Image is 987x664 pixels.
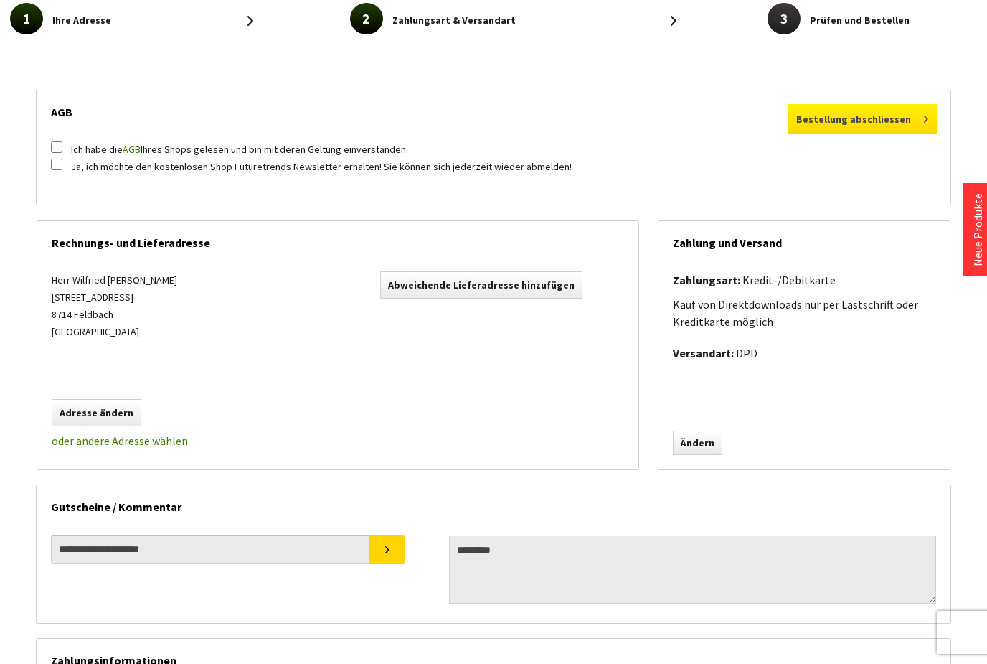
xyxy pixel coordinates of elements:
[52,308,72,321] span: 8714
[108,273,177,286] span: [PERSON_NAME]
[673,346,734,360] strong: Versandart:
[52,273,70,286] span: Herr
[673,221,935,257] div: Zahlung und Versand
[350,3,383,34] span: 2
[123,143,141,156] a: AGB
[52,325,139,338] span: [GEOGRAPHIC_DATA]
[788,104,937,134] button: Bestellung abschliessen
[736,346,757,360] span: DPD
[742,273,836,287] span: Kredit-/Debitkarte
[673,273,740,287] strong: Zahlungsart:
[380,271,582,299] a: Abweichende Lieferadresse hinzufügen
[52,291,133,304] span: [STREET_ADDRESS]
[74,308,113,321] span: Feldbach
[52,221,625,257] div: Rechnungs- und Lieferadresse
[392,11,516,29] span: Zahlungsart & Versandart
[810,11,910,29] span: Prüfen und Bestellen
[52,399,141,426] a: Adresse ändern
[51,90,936,126] div: AGB
[768,3,801,34] span: 3
[52,11,111,29] span: Ihre Adresse
[51,485,936,521] div: Gutscheine / Kommentar
[673,431,722,455] a: Ändern
[971,193,985,266] a: Neue Produkte
[71,143,408,156] label: Ich habe die Ihres Shops gelesen und bin mit deren Geltung einverstanden.
[72,273,105,286] span: Wilfried
[673,296,935,330] p: Kauf von Direktdownloads nur per Lastschrift oder Kreditkarte möglich
[10,3,43,34] span: 1
[71,160,572,173] label: Ja, ich möchte den kostenlosen Shop Futuretrends Newsletter erhalten! Sie können sich jederzeit w...
[52,434,188,448] a: oder andere Adresse wählen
